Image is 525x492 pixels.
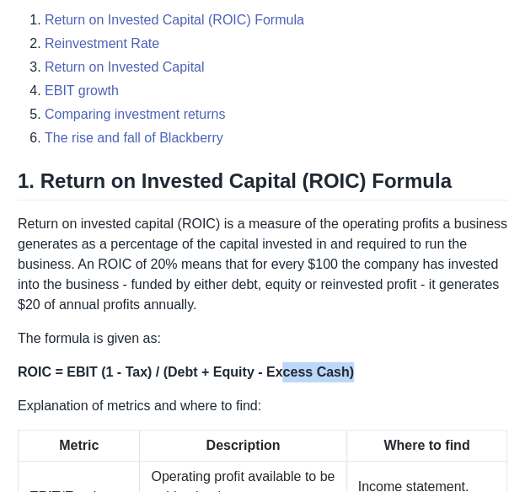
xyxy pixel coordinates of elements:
p: Explanation of metrics and where to find: [18,396,507,416]
strong: ROIC = EBIT (1 - Tax) / (Debt + Equity - Excess Cash) [18,365,354,379]
a: Return on Invested Capital (ROIC) Formula [45,13,304,27]
p: The formula is given as: [18,329,507,349]
p: Return on invested capital (ROIC) is a measure of the operating profits a business generates as a... [18,214,507,315]
a: The rise and fall of Blackberry [45,131,223,145]
a: Comparing investment returns [45,107,225,121]
th: Description [140,430,346,462]
a: Return on Invested Capital [45,60,204,74]
a: EBIT growth [45,83,119,98]
th: Metric [19,430,140,462]
th: Where to find [346,430,506,462]
a: Reinvestment Rate [45,36,159,51]
h2: 1. Return on Invested Capital (ROIC) Formula [18,168,507,201]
